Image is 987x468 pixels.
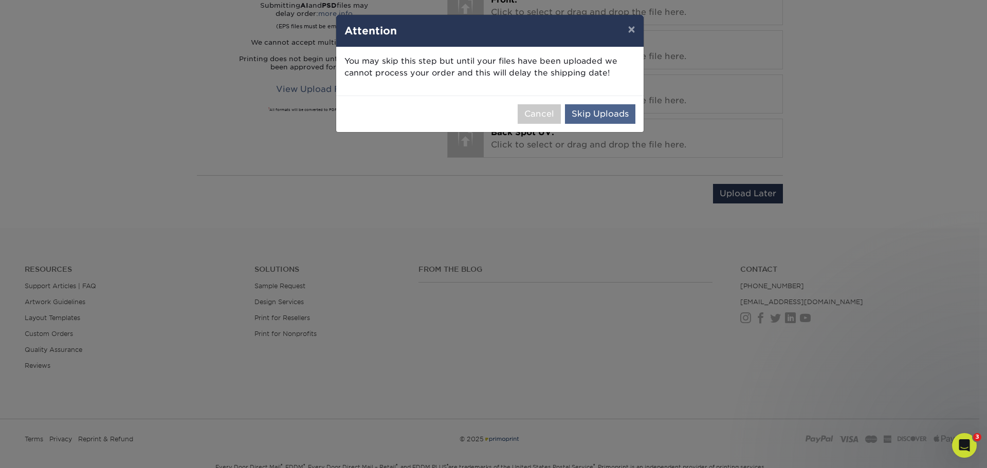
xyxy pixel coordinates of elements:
span: 3 [973,433,981,441]
p: You may skip this step but until your files have been uploaded we cannot process your order and t... [344,55,635,79]
button: Cancel [518,104,561,124]
button: × [619,15,643,44]
iframe: Intercom live chat [952,433,977,458]
h4: Attention [344,23,635,39]
button: Skip Uploads [565,104,635,124]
